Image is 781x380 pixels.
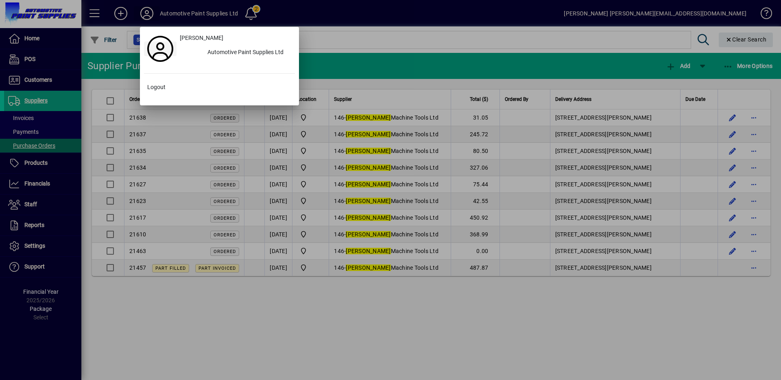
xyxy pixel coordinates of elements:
div: Automotive Paint Supplies Ltd [201,46,295,60]
span: [PERSON_NAME] [180,34,223,42]
button: Automotive Paint Supplies Ltd [177,46,295,60]
button: Logout [144,80,295,95]
a: [PERSON_NAME] [177,31,295,46]
span: Logout [147,83,166,92]
a: Profile [144,41,177,56]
